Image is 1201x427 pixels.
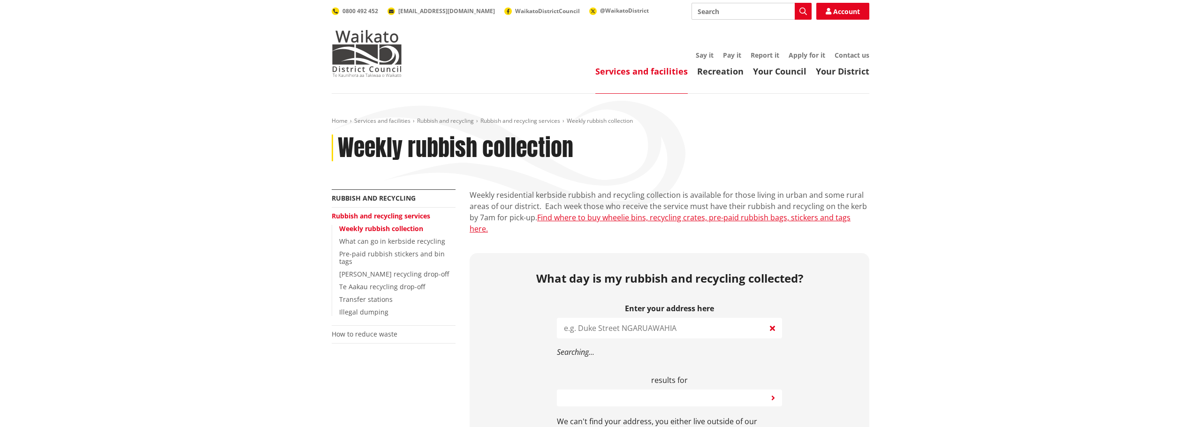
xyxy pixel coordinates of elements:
h1: Weekly rubbish collection [338,135,573,162]
label: Enter your address here [557,304,782,313]
a: Rubbish and recycling [332,194,416,202]
span: [EMAIL_ADDRESS][DOMAIN_NAME] [398,7,495,15]
a: Home [332,117,348,125]
a: Contact us [835,51,869,60]
nav: breadcrumb [332,117,869,125]
a: [EMAIL_ADDRESS][DOMAIN_NAME] [388,7,495,15]
a: WaikatoDistrictCouncil [504,7,580,15]
h2: What day is my rubbish and recycling collected? [477,272,862,285]
i: Searching... [557,347,594,357]
span: 0800 492 452 [342,7,378,15]
a: @WaikatoDistrict [589,7,649,15]
input: e.g. Duke Street NGARUAWAHIA [557,318,782,338]
a: Say it [696,51,714,60]
a: Rubbish and recycling services [332,211,430,220]
a: Find where to buy wheelie bins, recycling crates, pre-paid rubbish bags, stickers and tags here. [470,212,851,234]
a: Rubbish and recycling services [480,117,560,125]
a: Te Aakau recycling drop-off [339,282,425,291]
a: Illegal dumping [339,307,388,316]
input: Search input [692,3,812,20]
a: Your District [816,66,869,77]
a: Services and facilities [595,66,688,77]
a: Apply for it [789,51,825,60]
a: Account [816,3,869,20]
p: Weekly residential kerbside rubbish and recycling collection is available for those living in urb... [470,189,869,234]
span: Weekly rubbish collection [567,117,633,125]
img: Waikato District Council - Te Kaunihera aa Takiwaa o Waikato [332,30,402,77]
a: Transfer stations [339,295,393,304]
p: results for [557,376,782,385]
span: @WaikatoDistrict [600,7,649,15]
a: Recreation [697,66,744,77]
a: Rubbish and recycling [417,117,474,125]
a: Pay it [723,51,741,60]
a: Services and facilities [354,117,410,125]
a: Weekly rubbish collection [339,224,423,233]
a: What can go in kerbside recycling [339,237,445,246]
a: How to reduce waste [332,330,397,338]
a: 0800 492 452 [332,7,378,15]
span: WaikatoDistrictCouncil [515,7,580,15]
a: Your Council [753,66,806,77]
a: Pre-paid rubbish stickers and bin tags [339,249,445,266]
a: [PERSON_NAME] recycling drop-off [339,270,449,278]
a: Report it [751,51,779,60]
